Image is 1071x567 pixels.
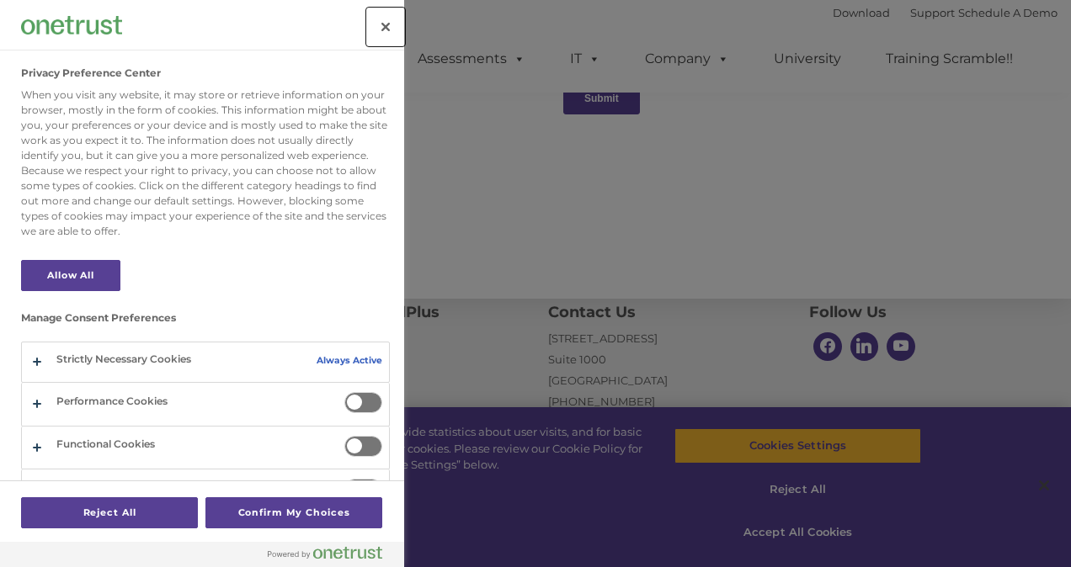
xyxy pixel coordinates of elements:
[234,111,285,124] span: Last name
[21,260,120,291] button: Allow All
[367,8,404,45] button: Close
[268,546,396,567] a: Powered by OneTrust Opens in a new Tab
[21,67,161,79] h2: Privacy Preference Center
[234,180,306,193] span: Phone number
[21,312,390,332] h3: Manage Consent Preferences
[21,87,390,239] div: When you visit any website, it may store or retrieve information on your browser, mostly in the f...
[268,546,382,559] img: Powered by OneTrust Opens in a new Tab
[21,16,122,34] img: Company Logo
[21,8,122,42] div: Company Logo
[205,497,382,528] button: Confirm My Choices
[21,497,198,528] button: Reject All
